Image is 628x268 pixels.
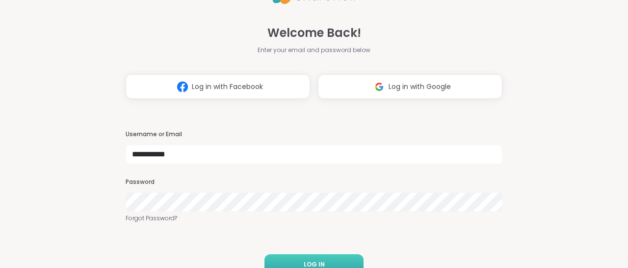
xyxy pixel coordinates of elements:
[318,74,502,99] button: Log in with Google
[370,78,389,96] img: ShareWell Logomark
[389,82,451,92] span: Log in with Google
[173,78,192,96] img: ShareWell Logomark
[126,130,502,139] h3: Username or Email
[126,74,310,99] button: Log in with Facebook
[192,82,263,92] span: Log in with Facebook
[267,24,361,42] span: Welcome Back!
[126,178,502,186] h3: Password
[258,46,370,55] span: Enter your email and password below
[126,214,502,223] a: Forgot Password?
